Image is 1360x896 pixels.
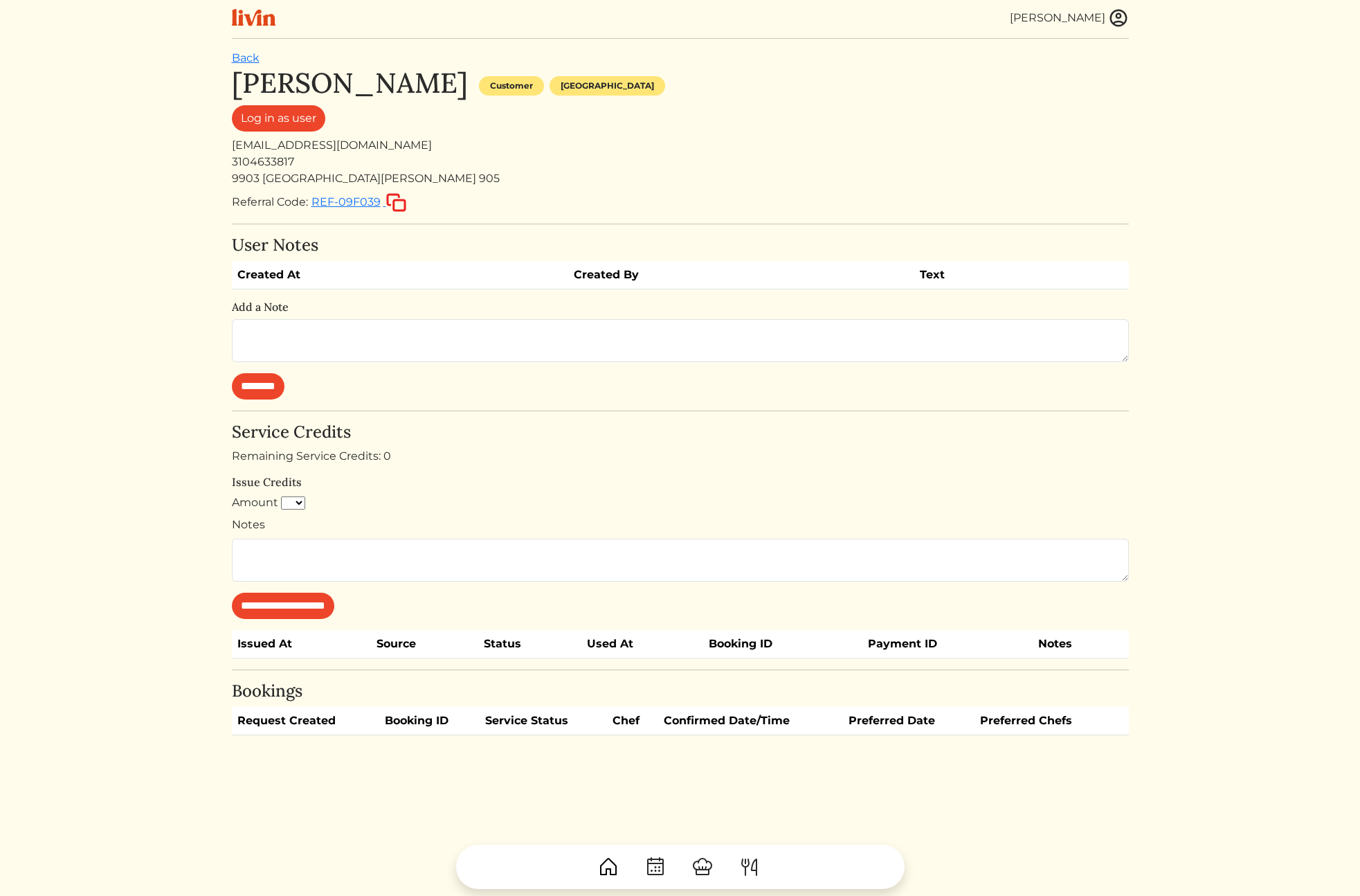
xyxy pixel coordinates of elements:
[914,261,1078,289] th: Text
[581,630,703,658] th: Used At
[232,517,265,533] label: Notes
[1033,630,1128,658] th: Notes
[232,422,1129,442] h4: Service Credits
[479,76,544,96] div: Customer
[843,707,974,735] th: Preferred Date
[703,630,862,658] th: Booking ID
[607,707,658,735] th: Chef
[1108,8,1129,28] img: user_account-e6e16d2ec92f44fc35f99ef0dc9cddf60790bfa021a6ecb1c896eb5d2907b31c.svg
[1010,10,1105,26] div: [PERSON_NAME]
[232,630,372,658] th: Issued At
[568,261,914,289] th: Created By
[232,261,569,289] th: Created At
[232,195,308,208] span: Referral Code:
[738,856,761,878] img: ForkKnife-55491504ffdb50bab0c1e09e7649658475375261d09fd45db06cec23bce548bf.svg
[232,448,1129,465] div: Remaining Service Credits: 0
[311,192,407,213] button: REF-09F039
[480,707,606,735] th: Service Status
[311,195,381,208] span: REF-09F039
[232,476,1129,489] h6: Issue Credits
[232,66,468,100] h1: [PERSON_NAME]
[232,9,275,26] img: livin-logo-a0d97d1a881af30f6274990eb6222085a2533c92bbd1e4f22c21b4f0d0e3210c.svg
[232,105,325,132] a: Log in as user
[478,630,581,658] th: Status
[550,76,665,96] div: [GEOGRAPHIC_DATA]
[232,137,1129,154] div: [EMAIL_ADDRESS][DOMAIN_NAME]
[232,235,1129,256] h4: User Notes
[379,707,480,735] th: Booking ID
[232,494,278,511] label: Amount
[232,170,1129,187] div: 9903 [GEOGRAPHIC_DATA][PERSON_NAME] 905
[644,856,667,878] img: CalendarDots-5bcf9d9080389f2a281d69619e1c85352834be518fbc73d9501aef674afc0d57.svg
[232,301,1129,314] h6: Add a Note
[597,856,619,878] img: House-9bf13187bcbb5817f509fe5e7408150f90897510c4275e13d0d5fca38e0b5951.svg
[658,707,843,735] th: Confirmed Date/Time
[974,707,1114,735] th: Preferred Chefs
[371,630,478,658] th: Source
[386,193,406,212] img: copy-c88c4d5ff2289bbd861d3078f624592c1430c12286b036973db34a3c10e19d95.svg
[232,707,379,735] th: Request Created
[691,856,714,878] img: ChefHat-a374fb509e4f37eb0702ca99f5f64f3b6956810f32a249b33092029f8484b388.svg
[232,154,1129,170] div: 3104633817
[232,51,260,64] a: Back
[862,630,1033,658] th: Payment ID
[232,681,1129,701] h4: Bookings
